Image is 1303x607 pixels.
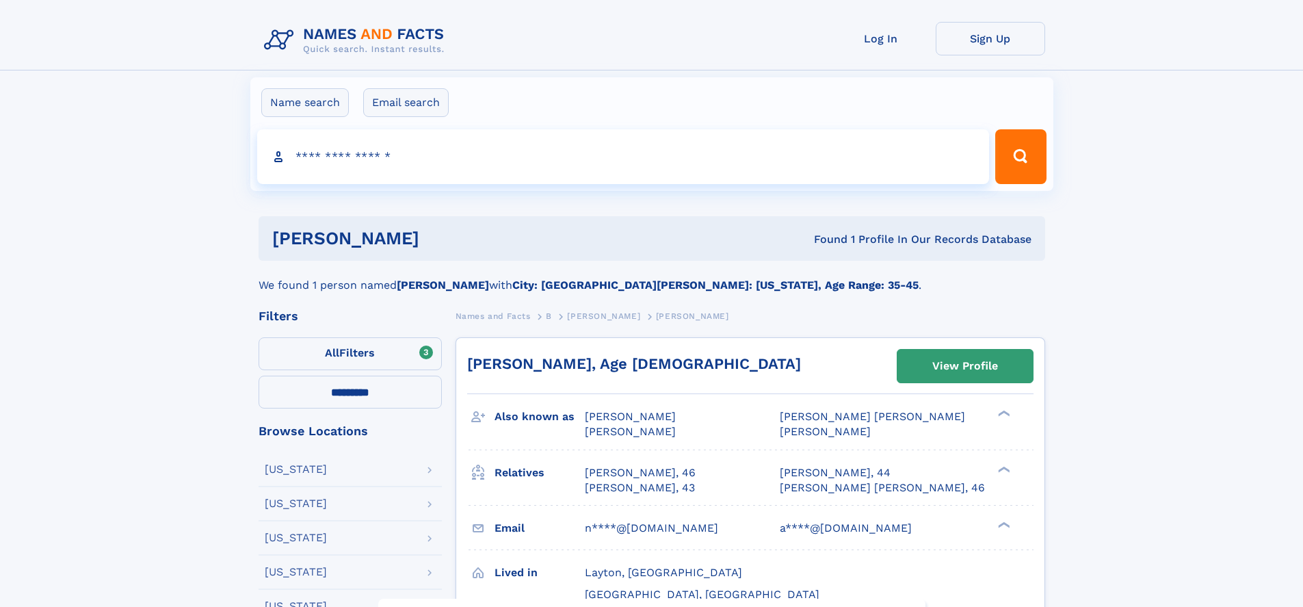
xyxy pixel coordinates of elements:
label: Email search [363,88,449,117]
div: View Profile [932,350,998,382]
div: Filters [259,310,442,322]
span: Layton, [GEOGRAPHIC_DATA] [585,566,742,579]
div: [US_STATE] [265,567,327,578]
div: ❯ [995,465,1011,474]
a: B [546,307,552,324]
label: Name search [261,88,349,117]
span: [PERSON_NAME] [585,425,676,438]
b: [PERSON_NAME] [397,279,489,292]
div: Found 1 Profile In Our Records Database [616,232,1031,247]
div: [US_STATE] [265,532,327,543]
h3: Email [495,517,585,540]
a: [PERSON_NAME], 46 [585,465,696,480]
a: Names and Facts [456,307,531,324]
div: ❯ [995,520,1011,529]
div: [US_STATE] [265,464,327,475]
h1: [PERSON_NAME] [272,230,617,247]
a: [PERSON_NAME] [PERSON_NAME], 46 [780,480,985,495]
span: [PERSON_NAME] [656,311,729,321]
img: Logo Names and Facts [259,22,456,59]
div: ❯ [995,409,1011,418]
span: B [546,311,552,321]
h3: Lived in [495,561,585,584]
a: [PERSON_NAME], Age [DEMOGRAPHIC_DATA] [467,355,801,372]
span: All [325,346,339,359]
span: [PERSON_NAME] [567,311,640,321]
span: [PERSON_NAME] [585,410,676,423]
a: Log In [826,22,936,55]
a: [PERSON_NAME] [567,307,640,324]
a: [PERSON_NAME], 43 [585,480,695,495]
div: Browse Locations [259,425,442,437]
a: View Profile [897,350,1033,383]
div: [US_STATE] [265,498,327,509]
span: [GEOGRAPHIC_DATA], [GEOGRAPHIC_DATA] [585,588,819,601]
label: Filters [259,337,442,370]
div: We found 1 person named with . [259,261,1045,294]
button: Search Button [995,129,1046,184]
span: [PERSON_NAME] [PERSON_NAME] [780,410,965,423]
b: City: [GEOGRAPHIC_DATA][PERSON_NAME]: [US_STATE], Age Range: 35-45 [512,279,919,292]
input: search input [257,129,990,184]
a: Sign Up [936,22,1045,55]
h3: Also known as [495,405,585,428]
h3: Relatives [495,461,585,485]
a: [PERSON_NAME], 44 [780,465,891,480]
span: [PERSON_NAME] [780,425,871,438]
